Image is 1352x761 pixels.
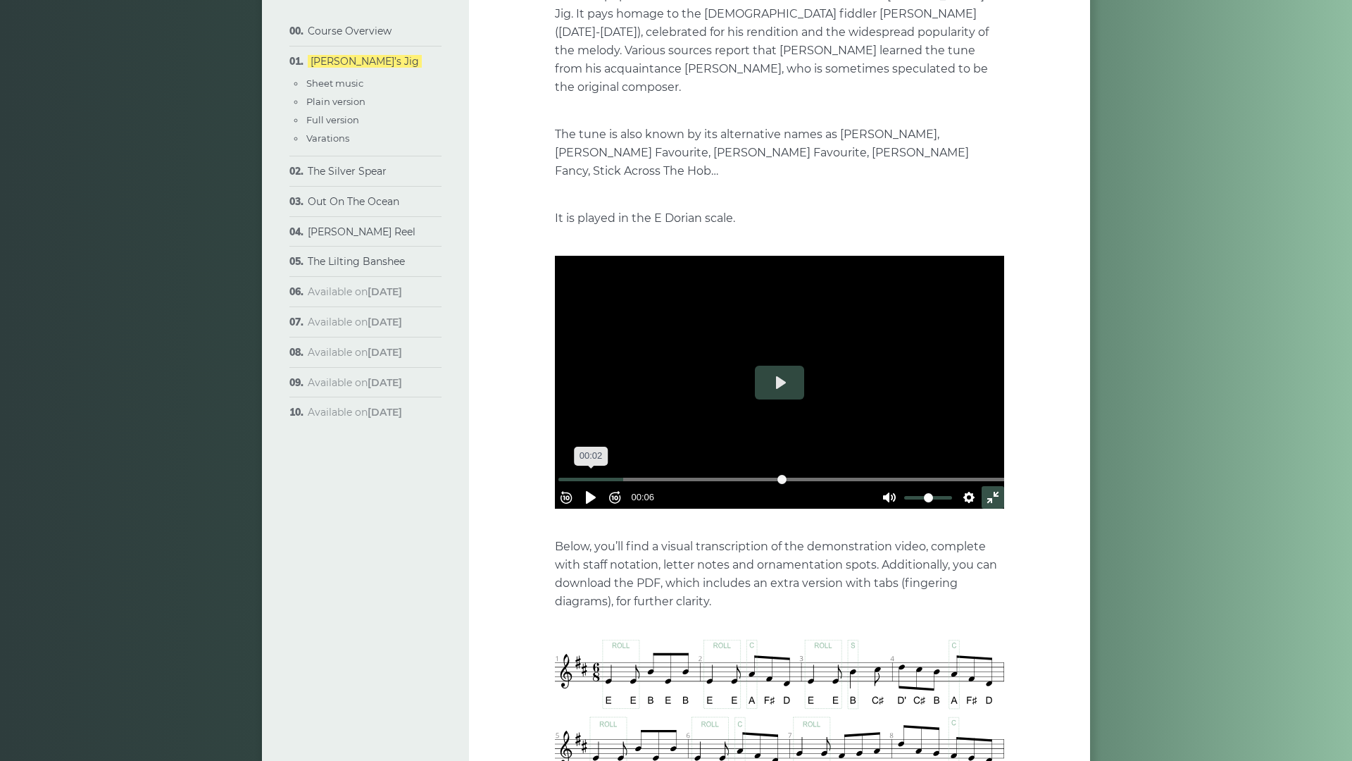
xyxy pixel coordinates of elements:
a: Varations [306,132,349,144]
a: Full version [306,114,359,125]
a: Plain version [306,96,365,107]
p: The tune is also known by its alternative names as [PERSON_NAME], [PERSON_NAME] Favourite, [PERSO... [555,125,1004,180]
a: Course Overview [308,25,392,37]
strong: [DATE] [368,406,402,419]
a: Out On The Ocean [308,195,399,208]
span: Available on [308,376,402,389]
span: Available on [308,316,402,328]
a: [PERSON_NAME] Reel [308,225,415,238]
span: Available on [308,346,402,359]
strong: [DATE] [368,316,402,328]
span: Available on [308,285,402,298]
a: [PERSON_NAME]’s Jig [308,55,422,68]
strong: [DATE] [368,285,402,298]
a: The Silver Spear [308,165,387,178]
strong: [DATE] [368,376,402,389]
a: Sheet music [306,78,363,89]
p: Below, you’ll find a visual transcription of the demonstration video, complete with staff notatio... [555,538,1004,611]
p: It is played in the E Dorian scale. [555,209,1004,228]
a: The Lilting Banshee [308,255,405,268]
span: Available on [308,406,402,419]
strong: [DATE] [368,346,402,359]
